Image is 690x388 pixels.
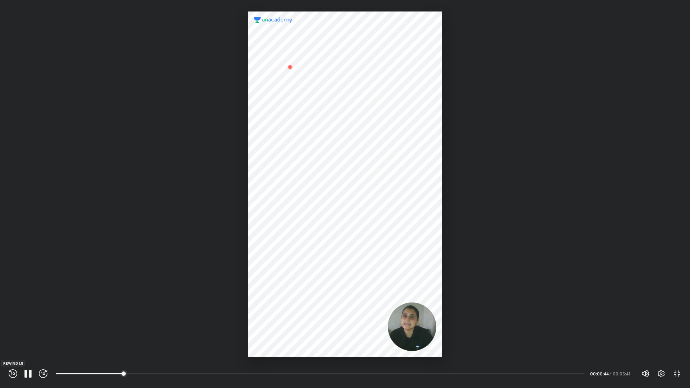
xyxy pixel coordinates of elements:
img: wMgqJGBwKWe8AAAAABJRU5ErkJggg== [286,63,294,71]
img: logo.2a7e12a2.svg [254,17,293,23]
div: 00:05:41 [613,371,632,376]
div: 00:00:44 [590,371,608,376]
div: REWIND (J) [1,360,25,366]
div: / [609,371,611,376]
